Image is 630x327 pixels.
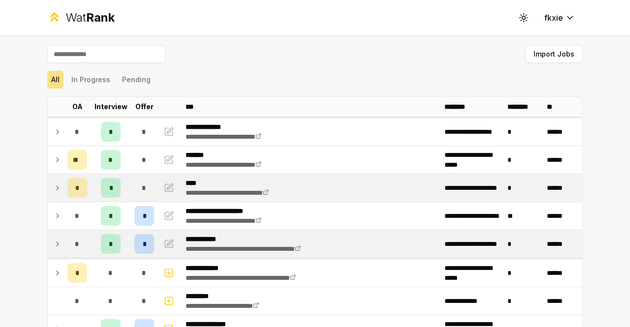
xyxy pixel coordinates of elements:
[47,71,63,89] button: All
[525,45,583,63] button: Import Jobs
[72,102,83,112] p: OA
[536,9,583,27] button: fkxie
[67,71,114,89] button: In Progress
[94,102,127,112] p: Interview
[86,10,115,25] span: Rank
[65,10,115,26] div: Wat
[544,12,563,24] span: fkxie
[118,71,155,89] button: Pending
[47,10,115,26] a: WatRank
[135,102,154,112] p: Offer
